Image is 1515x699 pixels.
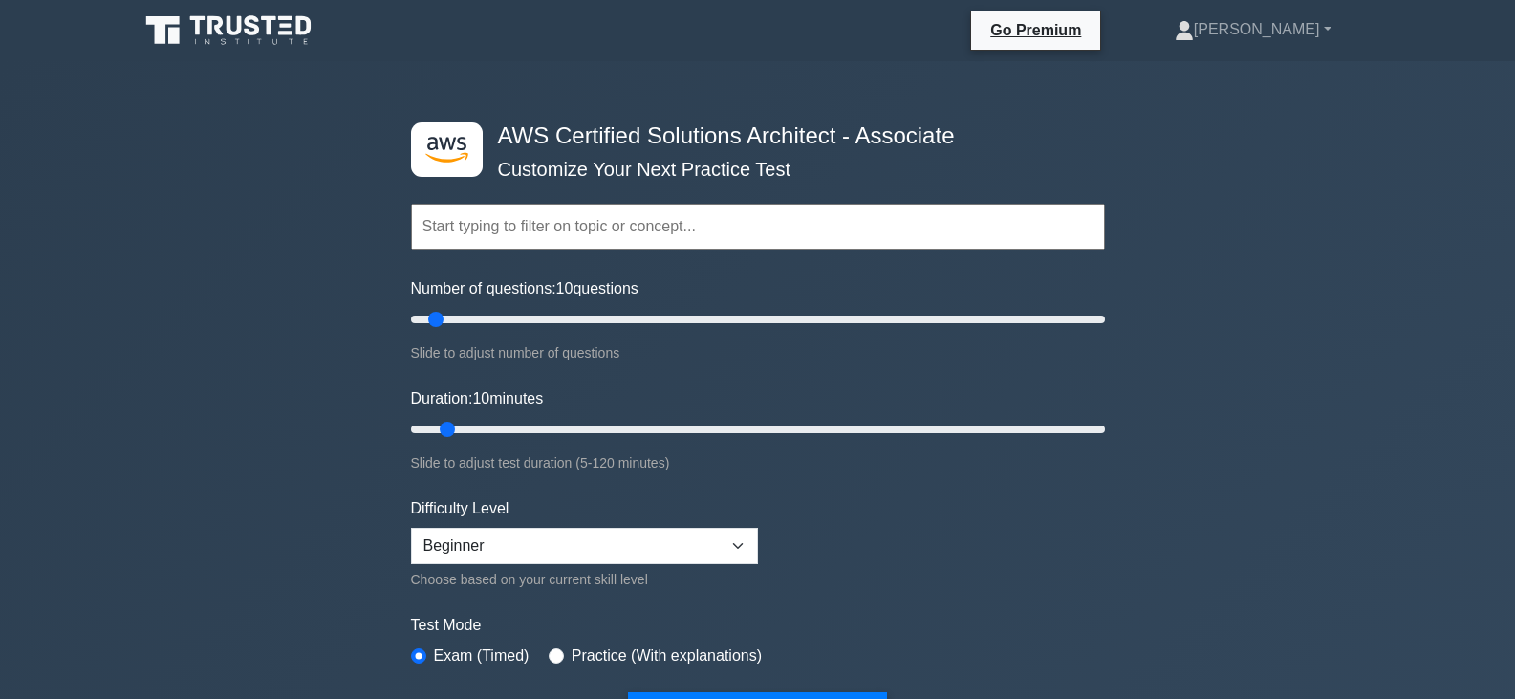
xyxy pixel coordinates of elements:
label: Test Mode [411,614,1105,637]
a: Go Premium [979,18,1093,42]
h4: AWS Certified Solutions Architect - Associate [490,122,1011,150]
span: 10 [472,390,489,406]
label: Practice (With explanations) [572,644,762,667]
label: Duration: minutes [411,387,544,410]
div: Choose based on your current skill level [411,568,758,591]
label: Number of questions: questions [411,277,638,300]
label: Exam (Timed) [434,644,530,667]
label: Difficulty Level [411,497,509,520]
span: 10 [556,280,574,296]
a: [PERSON_NAME] [1129,11,1377,49]
input: Start typing to filter on topic or concept... [411,204,1105,250]
div: Slide to adjust test duration (5-120 minutes) [411,451,1105,474]
div: Slide to adjust number of questions [411,341,1105,364]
